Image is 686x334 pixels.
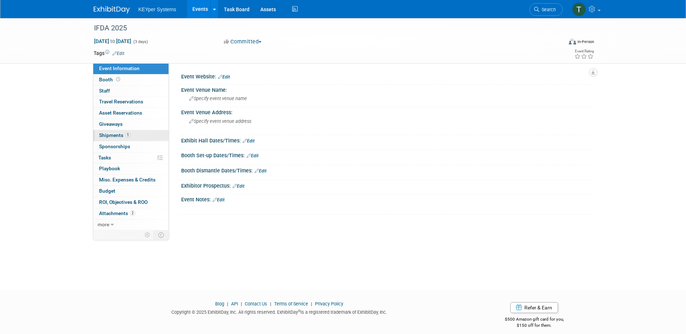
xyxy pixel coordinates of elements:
button: Committed [221,38,264,46]
div: Exhibit Hall Dates/Times: [181,135,593,145]
div: Event Venue Name: [181,85,593,94]
a: Shipments1 [93,130,169,141]
a: Terms of Service [274,301,308,307]
a: Edit [255,168,267,174]
span: | [309,301,314,307]
span: (3 days) [133,39,148,44]
a: Edit [243,138,255,144]
div: Event Venue Address: [181,107,593,116]
span: Giveaways [99,121,123,127]
span: Misc. Expenses & Credits [99,177,155,183]
div: Event Rating [574,50,594,53]
a: Edit [247,153,259,158]
a: Tasks [93,153,169,163]
span: Event Information [99,65,140,71]
div: Booth Dismantle Dates/Times: [181,165,593,175]
a: Edit [112,51,124,56]
a: Attachments2 [93,208,169,219]
a: Travel Reservations [93,97,169,107]
span: Search [539,7,556,12]
span: | [225,301,230,307]
a: Staff [93,86,169,97]
span: Booth not reserved yet [115,77,122,82]
span: | [268,301,273,307]
div: In-Person [577,39,594,44]
span: 1 [125,132,131,138]
a: ROI, Objectives & ROO [93,197,169,208]
div: Exhibitor Prospectus: [181,180,593,190]
a: Edit [233,184,244,189]
sup: ® [298,309,301,313]
span: Budget [99,188,115,194]
img: Format-Inperson.png [569,39,576,44]
a: Blog [215,301,224,307]
div: $150 off for them. [476,322,593,329]
span: Shipments [99,132,131,138]
span: more [98,222,109,227]
a: Budget [93,186,169,197]
span: Sponsorships [99,144,130,149]
a: Edit [213,197,225,202]
span: Staff [99,88,110,94]
a: Sponsorships [93,141,169,152]
div: Event Format [520,38,595,48]
a: Refer & Earn [510,302,558,313]
img: Tyler Wetherington [572,3,586,16]
a: Playbook [93,163,169,174]
span: Tasks [98,155,111,160]
span: Booth [99,77,122,82]
span: Playbook [99,166,120,171]
a: Edit [218,74,230,80]
span: Travel Reservations [99,99,143,104]
a: Giveaways [93,119,169,130]
div: IFDA 2025 [91,22,552,35]
td: Toggle Event Tabs [154,230,169,240]
a: more [93,219,169,230]
a: Search [529,3,563,16]
span: Attachments [99,210,135,216]
span: ROI, Objectives & ROO [99,199,148,205]
a: Asset Reservations [93,108,169,119]
a: Privacy Policy [315,301,343,307]
a: Event Information [93,63,169,74]
a: API [231,301,238,307]
div: Booth Set-up Dates/Times: [181,150,593,159]
div: Event Website: [181,71,593,81]
span: 2 [130,210,135,216]
span: to [109,38,116,44]
span: Specify event venue name [189,96,247,101]
div: $500 Amazon gift card for you, [476,312,593,328]
td: Personalize Event Tab Strip [141,230,154,240]
span: Asset Reservations [99,110,142,116]
div: Copyright © 2025 ExhibitDay, Inc. All rights reserved. ExhibitDay is a registered trademark of Ex... [94,307,465,316]
a: Booth [93,74,169,85]
img: ExhibitDay [94,6,130,13]
a: Contact Us [245,301,267,307]
span: Specify event venue address [189,119,251,124]
span: KEYper Systems [139,7,176,12]
div: Event Notes: [181,194,593,204]
td: Tags [94,50,124,57]
a: Misc. Expenses & Credits [93,175,169,185]
span: | [239,301,244,307]
span: [DATE] [DATE] [94,38,132,44]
